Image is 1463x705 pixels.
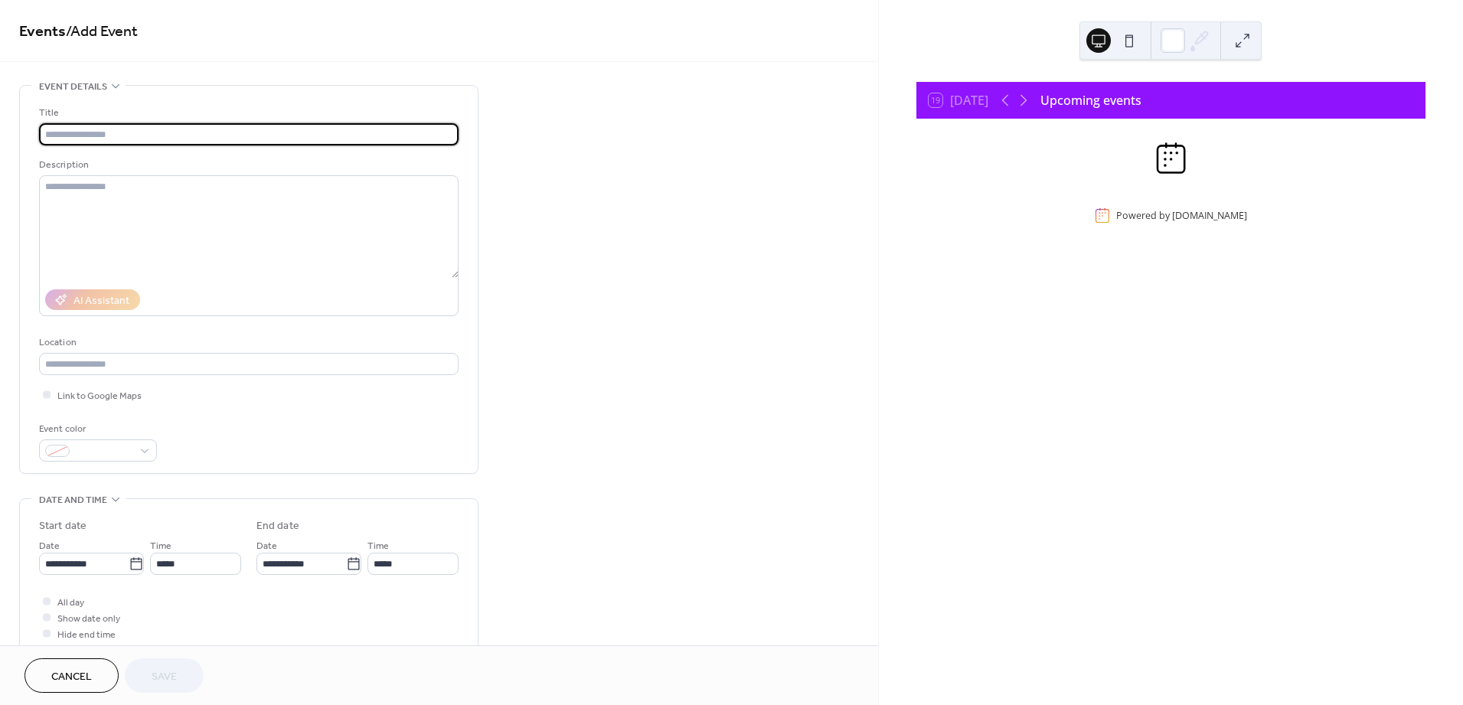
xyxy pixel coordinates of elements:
[256,518,299,534] div: End date
[39,335,456,351] div: Location
[57,595,84,611] span: All day
[39,105,456,121] div: Title
[24,658,119,693] button: Cancel
[39,79,107,95] span: Event details
[367,538,389,554] span: Time
[256,538,277,554] span: Date
[1040,91,1141,109] div: Upcoming events
[66,17,138,47] span: / Add Event
[39,157,456,173] div: Description
[57,388,142,404] span: Link to Google Maps
[39,492,107,508] span: Date and time
[57,611,120,627] span: Show date only
[1172,209,1247,222] a: [DOMAIN_NAME]
[39,421,154,437] div: Event color
[150,538,171,554] span: Time
[39,538,60,554] span: Date
[19,17,66,47] a: Events
[1116,209,1247,222] div: Powered by
[39,518,87,534] div: Start date
[57,627,116,643] span: Hide end time
[51,669,92,685] span: Cancel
